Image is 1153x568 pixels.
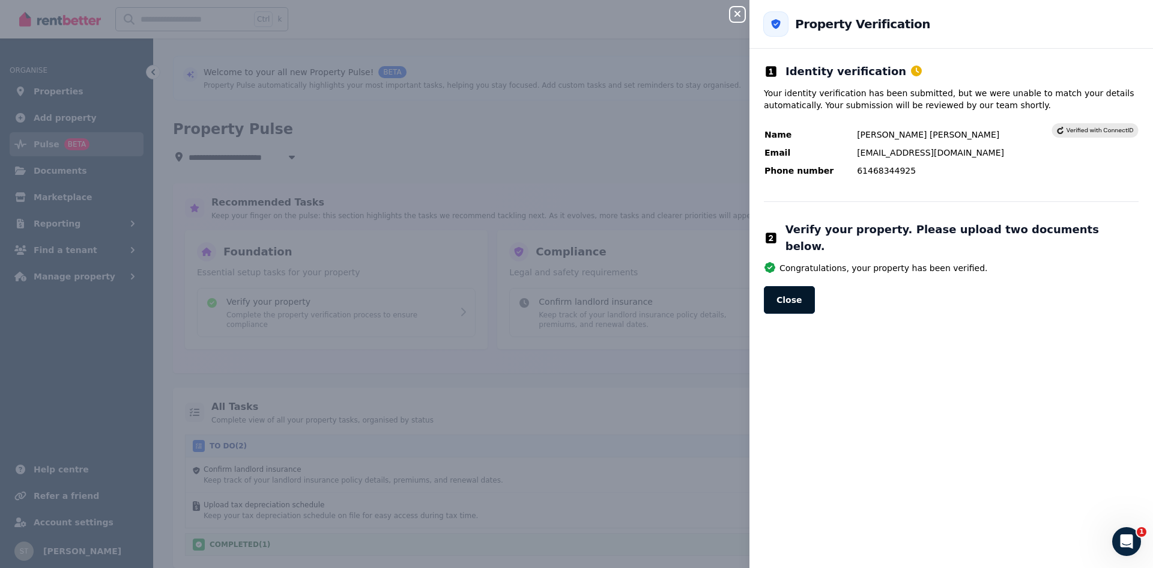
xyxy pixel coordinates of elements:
[764,286,815,314] button: Close
[779,262,988,274] span: Congratulations, your property has been verified.
[764,128,856,141] td: Name
[856,164,1052,177] td: 61468344925
[764,146,856,159] td: Email
[764,164,856,177] td: Phone number
[856,146,1052,159] td: [EMAIL_ADDRESS][DOMAIN_NAME]
[785,221,1139,255] h2: Verify your property. Please upload two documents below.
[795,16,930,32] h2: Property Verification
[1112,527,1141,556] iframe: Intercom live chat
[856,128,1052,141] td: [PERSON_NAME] [PERSON_NAME]
[785,63,922,80] h2: Identity verification
[764,87,1139,111] p: Your identity verification has been submitted, but we were unable to match your details automatic...
[1137,527,1146,537] span: 1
